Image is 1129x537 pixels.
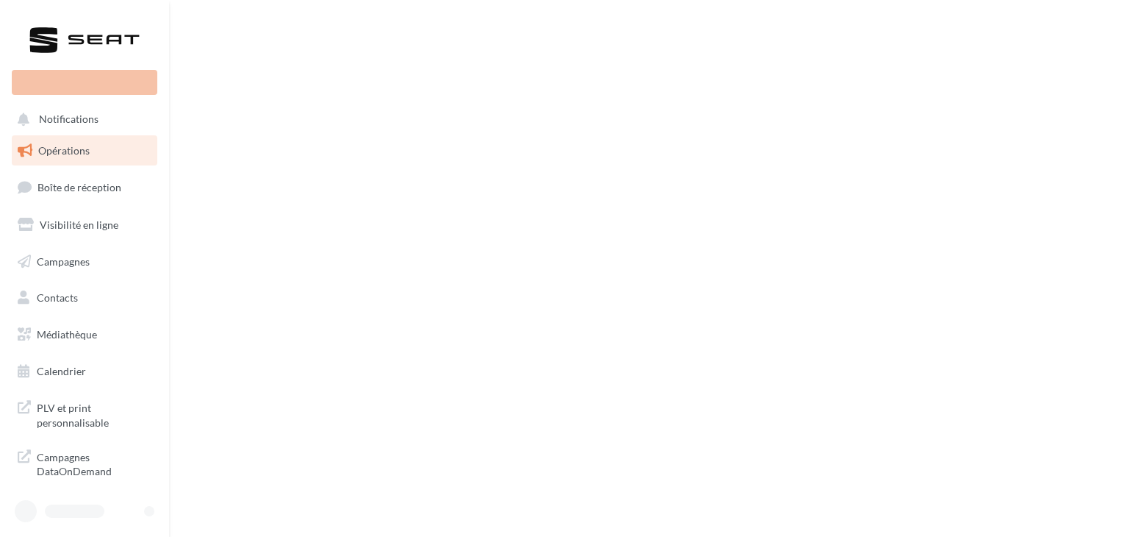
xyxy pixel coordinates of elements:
[9,135,160,166] a: Opérations
[40,218,118,231] span: Visibilité en ligne
[37,398,151,430] span: PLV et print personnalisable
[9,319,160,350] a: Médiathèque
[9,441,160,485] a: Campagnes DataOnDemand
[9,356,160,387] a: Calendrier
[12,70,157,95] div: Nouvelle campagne
[37,181,121,193] span: Boîte de réception
[9,246,160,277] a: Campagnes
[9,392,160,435] a: PLV et print personnalisable
[9,171,160,203] a: Boîte de réception
[38,144,90,157] span: Opérations
[39,113,98,126] span: Notifications
[37,328,97,341] span: Médiathèque
[9,210,160,241] a: Visibilité en ligne
[37,255,90,267] span: Campagnes
[37,365,86,377] span: Calendrier
[37,447,151,479] span: Campagnes DataOnDemand
[37,291,78,304] span: Contacts
[9,282,160,313] a: Contacts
